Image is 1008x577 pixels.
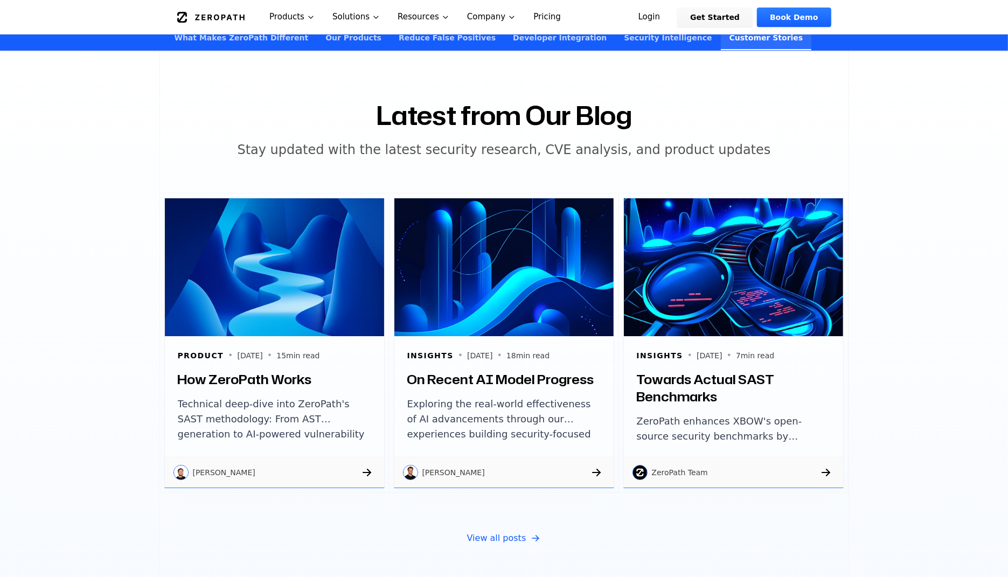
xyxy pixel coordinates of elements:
h6: Insights [637,350,683,361]
p: ZeroPath enhances XBOW's open-source security benchmarks by removing AI-favoring hints, adding fa... [637,414,830,444]
a: Customer Stories [721,25,812,50]
span: • [267,349,272,362]
a: Developer Integration [504,25,615,50]
span: • [687,349,692,362]
p: 18 min read [506,350,550,361]
a: Reduce False Positives [390,25,504,50]
h6: Product [178,350,224,361]
a: Book Demo [757,8,831,27]
a: How ZeroPath WorksProduct•[DATE]•15min readHow ZeroPath WorksTechnical deep-dive into ZeroPath's ... [160,193,390,493]
h5: Stay updated with the latest security research, CVE analysis, and product updates [238,141,771,158]
p: 7 min read [736,350,774,361]
h3: On Recent AI Model Progress [407,371,601,388]
p: Exploring the real-world effectiveness of AI advancements through our experiences building securi... [407,397,601,444]
img: Towards Actual SAST Benchmarks [624,198,843,336]
p: 15 min read [276,350,319,361]
h2: Latest from Our Blog [376,102,632,128]
img: How ZeroPath Works [165,198,384,336]
img: Dean Valentine [403,465,418,480]
span: • [458,349,463,362]
p: ZeroPath Team [652,467,708,478]
a: Login [625,8,673,27]
p: [PERSON_NAME] [422,467,485,478]
h6: Insights [407,350,454,361]
a: What Makes ZeroPath Different [166,25,317,50]
p: [DATE] [238,350,263,361]
img: On Recent AI Model Progress [394,198,614,336]
h3: Towards Actual SAST Benchmarks [637,371,830,405]
a: Get Started [677,8,753,27]
span: • [228,349,233,362]
p: [DATE] [697,350,722,361]
span: • [727,349,732,362]
a: On Recent AI Model ProgressInsights•[DATE]•18min readOn Recent AI Model ProgressExploring the rea... [390,193,619,493]
h3: How ZeroPath Works [178,371,371,388]
p: Technical deep-dive into ZeroPath's SAST methodology: From AST generation to AI-powered vulnerabi... [178,397,371,444]
a: Our Products [317,25,390,50]
a: Security Intelligence [615,25,720,50]
span: • [497,349,502,362]
p: [PERSON_NAME] [193,467,255,478]
img: Raphael Karger [173,465,189,480]
img: ZeroPath Team [632,465,648,480]
a: Towards Actual SAST BenchmarksInsights•[DATE]•7min readTowards Actual SAST BenchmarksZeroPath enh... [619,193,849,493]
a: View all posts [467,532,541,545]
p: [DATE] [467,350,492,361]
